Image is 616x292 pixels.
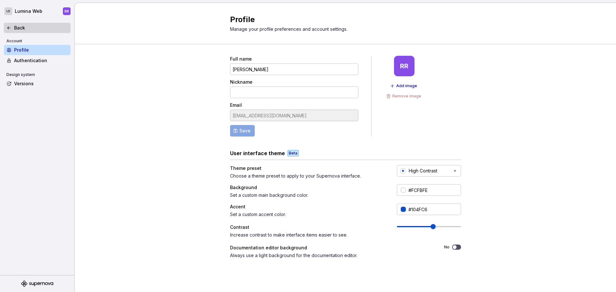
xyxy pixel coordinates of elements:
button: High Contrast [397,165,461,177]
div: Always use a light background for the documentation editor. [230,252,432,259]
div: Authentication [14,57,68,64]
div: Beta [287,150,299,156]
div: Contrast [230,224,385,230]
div: LD [4,7,12,15]
span: Manage your profile preferences and account settings. [230,26,347,32]
h2: Profile [230,14,453,25]
div: Profile [14,47,68,53]
label: No [444,245,449,250]
div: Versions [14,80,68,87]
div: Increase contrast to make interface items easier to see. [230,232,385,238]
div: Design system [4,71,38,79]
label: Nickname [230,79,252,85]
button: LDLumina WebRR [1,4,73,18]
div: Set a custom accent color. [230,211,385,218]
div: Account [4,37,25,45]
label: Email [230,102,242,108]
div: RR [64,9,69,14]
div: High Contrast [409,168,437,174]
div: Accent [230,204,385,210]
div: Background [230,184,385,191]
h3: User interface theme [230,149,285,157]
svg: Supernova Logo [21,280,53,287]
input: #104FC6 [406,204,461,215]
div: Set a custom main background color. [230,192,385,198]
div: Lumina Web [15,8,42,14]
div: Documentation editor background [230,245,432,251]
div: Theme preset [230,165,385,171]
a: Profile [4,45,71,55]
a: Authentication [4,55,71,66]
div: Back [14,25,68,31]
button: Add image [388,81,420,90]
label: Full name [230,56,252,62]
a: Versions [4,79,71,89]
a: Back [4,23,71,33]
div: RR [400,63,408,69]
input: #FFFFFF [406,184,461,196]
div: Choose a theme preset to apply to your Supernova interface. [230,173,385,179]
span: Add image [396,83,417,88]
